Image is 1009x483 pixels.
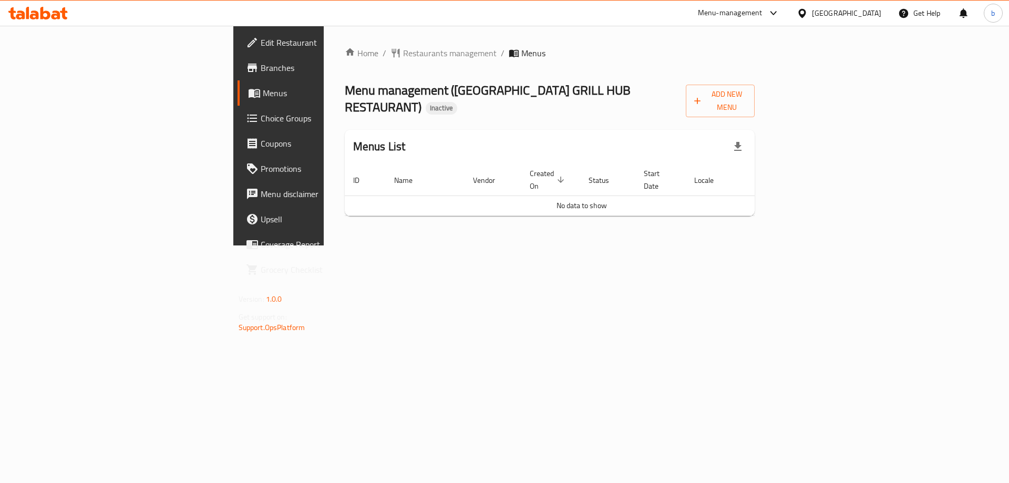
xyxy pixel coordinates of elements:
[812,7,881,19] div: [GEOGRAPHIC_DATA]
[390,47,497,59] a: Restaurants management
[238,156,402,181] a: Promotions
[239,321,305,334] a: Support.OpsPlatform
[261,263,394,276] span: Grocery Checklist
[261,61,394,74] span: Branches
[394,174,426,187] span: Name
[644,167,673,192] span: Start Date
[345,164,819,216] table: enhanced table
[238,207,402,232] a: Upsell
[261,162,394,175] span: Promotions
[725,134,750,159] div: Export file
[345,78,631,119] span: Menu management ( [GEOGRAPHIC_DATA] GRILL HUB RESTAURANT )
[589,174,623,187] span: Status
[403,47,497,59] span: Restaurants management
[238,131,402,156] a: Coupons
[238,232,402,257] a: Coverage Report
[238,55,402,80] a: Branches
[238,181,402,207] a: Menu disclaimer
[426,104,457,112] span: Inactive
[740,164,819,196] th: Actions
[694,88,747,114] span: Add New Menu
[530,167,568,192] span: Created On
[266,292,282,306] span: 1.0.0
[238,80,402,106] a: Menus
[238,106,402,131] a: Choice Groups
[261,188,394,200] span: Menu disclaimer
[261,137,394,150] span: Coupons
[239,310,287,324] span: Get support on:
[426,102,457,115] div: Inactive
[261,238,394,251] span: Coverage Report
[238,257,402,282] a: Grocery Checklist
[263,87,394,99] span: Menus
[473,174,509,187] span: Vendor
[238,30,402,55] a: Edit Restaurant
[261,36,394,49] span: Edit Restaurant
[353,139,406,155] h2: Menus List
[557,199,607,212] span: No data to show
[345,47,755,59] nav: breadcrumb
[353,174,373,187] span: ID
[261,112,394,125] span: Choice Groups
[261,213,394,225] span: Upsell
[698,7,763,19] div: Menu-management
[991,7,995,19] span: b
[694,174,727,187] span: Locale
[501,47,504,59] li: /
[686,85,755,117] button: Add New Menu
[521,47,545,59] span: Menus
[239,292,264,306] span: Version:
